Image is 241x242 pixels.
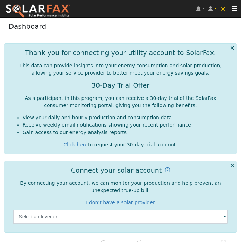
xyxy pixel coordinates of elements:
[23,129,229,136] li: Gain access to our energy analysis reports
[86,200,155,205] a: I don't have a solar provider
[25,49,216,57] h1: Thank you for connecting your utility account to SolarFax.
[13,210,229,224] input: Select an Inverter
[13,95,229,109] p: As a participant in this program, you can receive a 30-day trial of the SolarFax consumer monitor...
[23,121,229,129] li: Receive weekly email notifications showing your recent performance
[23,114,229,121] li: View your daily and hourly production and consumption data
[5,4,70,18] img: SolarFax
[13,141,229,148] div: to request your 30-day trial account.
[63,142,88,147] a: Click here
[220,5,226,13] span: ×
[13,81,229,89] h1: 30-Day Trial Offer
[228,4,241,14] button: Toggle navigation
[20,180,221,193] span: By connecting your account, we can monitor your production and help prevent an unexpected true-up...
[9,22,46,31] a: Dashboard
[19,63,221,76] span: This data can provide insights into your energy consumption and solar production, allowing your s...
[71,166,162,174] h1: Connect your solar account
